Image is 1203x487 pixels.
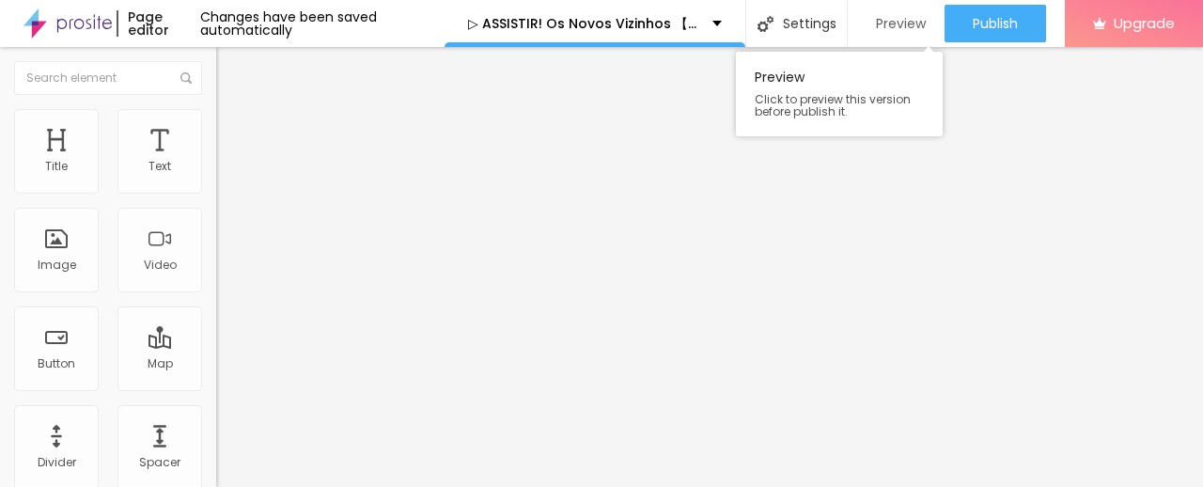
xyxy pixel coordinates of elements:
div: Changes have been saved automatically [200,10,445,37]
img: Icone [758,16,773,32]
div: Button [38,357,75,370]
span: Publish [973,16,1018,31]
div: Spacer [139,456,180,469]
input: Search element [14,61,202,95]
iframe: Editor [216,47,1203,487]
p: ▷ ASSISTIR! Os Novos Vizinhos 【2025】 Filme Completo Dublaado Online [468,17,698,30]
div: Map [148,357,173,370]
div: Divider [38,456,76,469]
div: Text [148,160,171,173]
div: Video [144,259,177,272]
button: Publish [945,5,1046,42]
div: Preview [736,52,943,136]
button: Preview [848,5,945,42]
span: Preview [876,16,926,31]
span: Upgrade [1114,15,1175,31]
div: Image [38,259,76,272]
span: Click to preview this version before publish it. [755,93,924,118]
div: Title [45,160,68,173]
div: Page editor [117,10,199,37]
img: Icone [180,72,192,84]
